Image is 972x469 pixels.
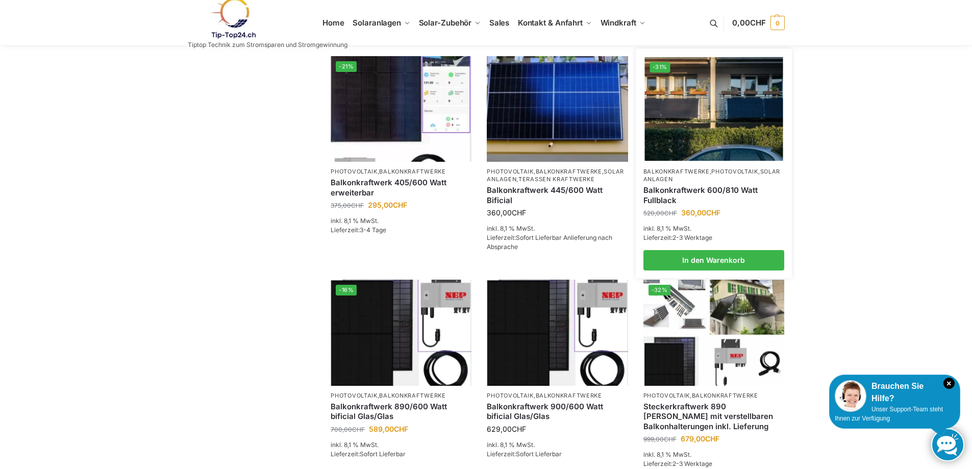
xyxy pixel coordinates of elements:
a: In den Warenkorb legen: „Balkonkraftwerk 600/810 Watt Fullblack“ [643,250,784,270]
img: 860 Watt Komplett mit Balkonhalterung [643,280,784,385]
span: Lieferzeit: [643,460,712,467]
bdi: 295,00 [368,201,407,209]
p: , [487,392,628,400]
a: Balkonkraftwerk 900/600 Watt bificial Glas/Glas [487,402,628,422]
a: Terassen Kraftwerke [518,176,594,183]
a: -16%Bificiales Hochleistungsmodul [331,280,471,385]
a: -31%2 Balkonkraftwerke [644,57,783,160]
div: Brauchen Sie Hilfe? [835,380,955,405]
a: 0,00CHF 0 [732,8,784,38]
a: -32%860 Watt Komplett mit Balkonhalterung [643,280,784,385]
a: Solaranlagen [643,168,781,183]
p: inkl. 8,1 % MwSt. [331,440,471,450]
bdi: 360,00 [681,208,720,217]
span: Solar-Zubehör [419,18,472,28]
a: Solaranlagen [487,168,624,183]
a: Balkonkraftwerk 445/600 Watt Bificial [487,185,628,205]
p: , [331,168,471,176]
span: 3-4 Tage [360,226,386,234]
a: Balkonkraftwerke [692,392,758,399]
a: Steckerkraftwerk 890 Watt mit verstellbaren Balkonhalterungen inkl. Lieferung [643,402,784,432]
a: Balkonkraftwerke [643,168,710,175]
span: CHF [706,208,720,217]
img: Bificiales Hochleistungsmodul [487,280,628,385]
p: inkl. 8,1 % MwSt. [643,224,784,233]
bdi: 520,00 [643,209,677,217]
span: 2-3 Werktage [672,460,712,467]
p: inkl. 8,1 % MwSt. [487,440,628,450]
p: , , , [487,168,628,184]
span: 2-3 Werktage [672,234,712,241]
span: CHF [352,426,365,433]
bdi: 589,00 [369,425,408,433]
a: Photovoltaik [331,392,377,399]
span: Kontakt & Anfahrt [518,18,583,28]
span: CHF [512,425,526,433]
a: Balkonkraftwerke [379,168,445,175]
a: Balkonkraftwerk 600/810 Watt Fullblack [643,185,784,205]
img: 2 Balkonkraftwerke [644,57,783,160]
span: Sofort Lieferbar [360,450,406,458]
bdi: 375,00 [331,202,364,209]
a: Balkonkraftwerke [536,168,602,175]
a: -21%Steckerfertig Plug & Play mit 410 Watt [331,56,471,162]
p: Tiptop Technik zum Stromsparen und Stromgewinnung [188,42,347,48]
a: Photovoltaik [711,168,758,175]
a: Photovoltaik [331,168,377,175]
span: Lieferzeit: [643,234,712,241]
span: Lieferzeit: [331,226,386,234]
bdi: 629,00 [487,425,526,433]
span: Lieferzeit: [487,234,612,251]
a: Photovoltaik [487,392,533,399]
img: Steckerfertig Plug & Play mit 410 Watt [331,56,471,162]
a: Photovoltaik [487,168,533,175]
a: Photovoltaik [643,392,690,399]
a: Balkonkraftwerke [536,392,602,399]
a: Balkonkraftwerk 405/600 Watt erweiterbar [331,178,471,198]
bdi: 700,00 [331,426,365,433]
span: CHF [664,435,677,443]
p: inkl. 8,1 % MwSt. [487,224,628,233]
span: 0,00 [732,18,765,28]
span: CHF [512,208,526,217]
p: , , [643,168,784,184]
span: CHF [351,202,364,209]
span: Windkraft [601,18,636,28]
a: Balkonkraftwerke [379,392,445,399]
span: 0 [770,16,785,30]
img: Bificiales Hochleistungsmodul [331,280,471,385]
span: Lieferzeit: [331,450,406,458]
span: CHF [394,425,408,433]
span: CHF [750,18,766,28]
span: CHF [393,201,407,209]
bdi: 360,00 [487,208,526,217]
span: Sofort Lieferbar Anlieferung nach Absprache [487,234,612,251]
span: Lieferzeit: [487,450,562,458]
p: , [643,392,784,400]
p: , [331,392,471,400]
span: Sales [489,18,510,28]
img: Customer service [835,380,866,412]
span: Solaranlagen [353,18,401,28]
span: CHF [705,434,719,443]
p: inkl. 8,1 % MwSt. [331,216,471,226]
p: inkl. 8,1 % MwSt. [643,450,784,459]
span: CHF [664,209,677,217]
img: Solaranlage für den kleinen Balkon [487,56,628,162]
a: Balkonkraftwerk 890/600 Watt bificial Glas/Glas [331,402,471,422]
span: Sofort Lieferbar [516,450,562,458]
span: Unser Support-Team steht Ihnen zur Verfügung [835,406,943,422]
bdi: 679,00 [681,434,719,443]
i: Schließen [943,378,955,389]
bdi: 999,00 [643,435,677,443]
